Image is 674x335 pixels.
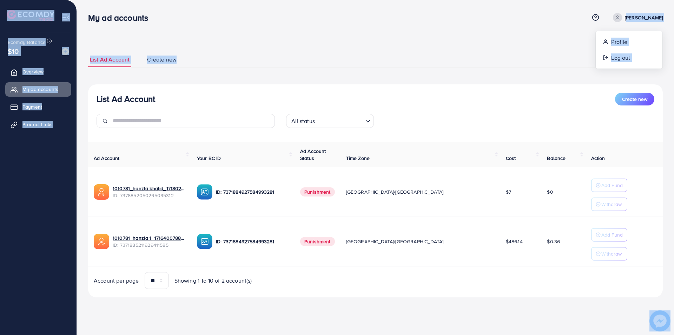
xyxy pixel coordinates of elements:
span: Create new [147,56,177,64]
p: [PERSON_NAME] [625,13,663,22]
img: ic-ba-acc.ded83a64.svg [197,234,212,249]
ul: [PERSON_NAME] [595,31,663,69]
a: 1010781_hanzla 1_1716400788052 [113,234,186,241]
span: Showing 1 To 10 of 2 account(s) [174,277,252,285]
span: [GEOGRAPHIC_DATA]/[GEOGRAPHIC_DATA] [346,238,444,245]
div: <span class='underline'>1010781_hanzla 1_1716400788052</span></br>7371885211929411585 [113,234,186,249]
h3: My ad accounts [88,13,154,23]
a: My ad accounts [5,82,71,96]
span: Punishment [300,187,335,197]
img: logo [7,10,54,21]
img: menu [62,13,70,21]
button: Add Fund [591,228,627,241]
p: Add Fund [601,181,623,189]
span: Your BC ID [197,155,221,162]
span: [GEOGRAPHIC_DATA]/[GEOGRAPHIC_DATA] [346,188,444,195]
span: Overview [22,68,44,75]
span: Ad Account [94,155,120,162]
input: Search for option [317,115,363,126]
h3: List Ad Account [97,94,155,104]
span: $0 [547,188,553,195]
span: Punishment [300,237,335,246]
p: Add Fund [601,231,623,239]
span: Log out [611,53,630,62]
a: 1010781_hanzla khalid_1718022883916 [113,185,186,192]
button: Add Fund [591,179,627,192]
a: [PERSON_NAME] [610,13,663,22]
span: Product Links [22,121,53,128]
div: Search for option [286,114,374,128]
span: $7 [506,188,511,195]
p: Withdraw [601,200,622,208]
span: $0.36 [547,238,560,245]
span: $10 [8,46,19,56]
a: Product Links [5,117,71,131]
img: image [649,310,670,331]
span: Profile [611,38,627,46]
span: Time Zone [346,155,370,162]
span: ID: 7371885211929411585 [113,241,186,249]
img: ic-ads-acc.e4c84228.svg [94,184,109,200]
button: Withdraw [591,247,627,260]
img: image [62,48,69,55]
span: All status [290,116,316,126]
p: ID: 7371884927584993281 [216,237,289,246]
span: Ecomdy Balance [8,39,46,46]
p: ID: 7371884927584993281 [216,188,289,196]
span: Cost [506,155,516,162]
button: Withdraw [591,198,627,211]
span: Account per page [94,277,139,285]
img: ic-ba-acc.ded83a64.svg [197,184,212,200]
span: My ad accounts [22,86,58,93]
p: Withdraw [601,250,622,258]
span: List Ad Account [90,56,130,64]
img: ic-ads-acc.e4c84228.svg [94,234,109,249]
span: ID: 7378852050295095312 [113,192,186,199]
a: Overview [5,65,71,79]
span: Ad Account Status [300,148,326,162]
span: Create new [622,96,647,103]
span: $486.14 [506,238,523,245]
span: Action [591,155,605,162]
span: Balance [547,155,566,162]
button: Create new [615,93,654,105]
span: Payment [22,103,42,110]
a: Payment [5,100,71,114]
div: <span class='underline'>1010781_hanzla khalid_1718022883916</span></br>7378852050295095312 [113,185,186,199]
